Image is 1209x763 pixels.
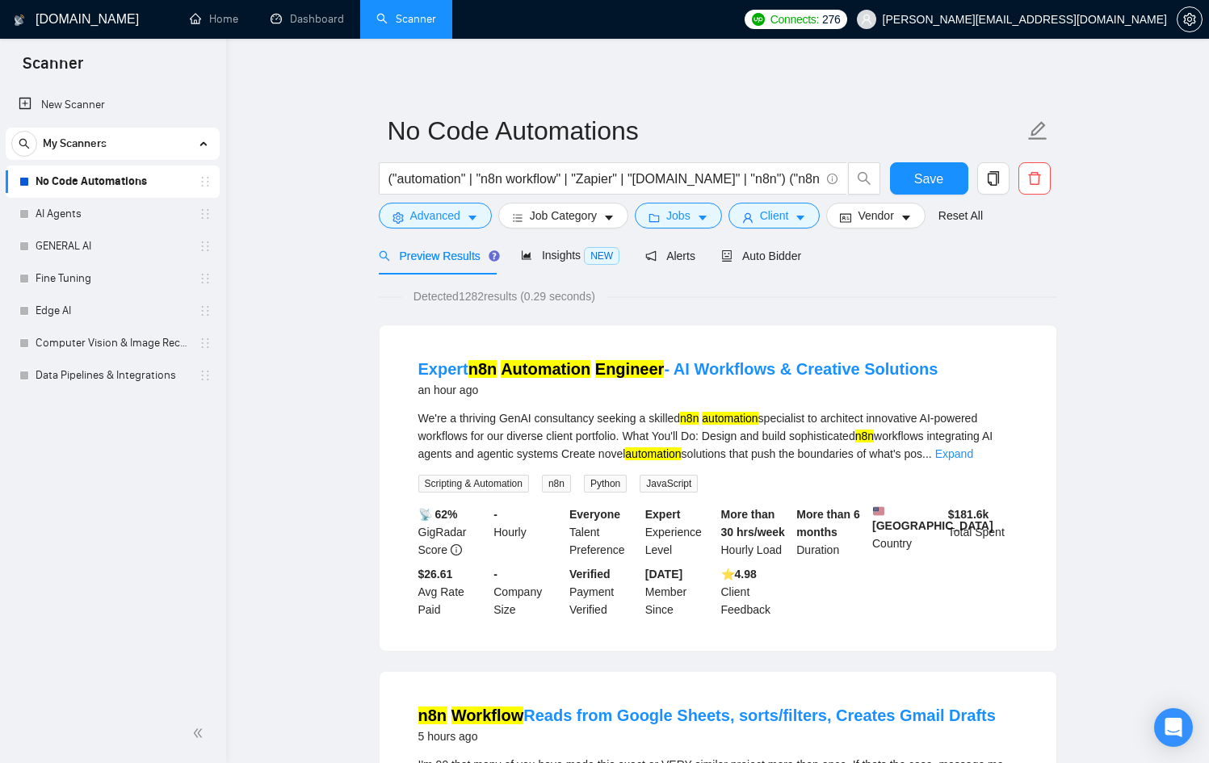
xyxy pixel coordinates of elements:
b: ⭐️ 4.98 [721,568,757,581]
b: Expert [645,508,681,521]
a: No Code Automations [36,166,189,198]
button: idcardVendorcaret-down [826,203,925,228]
div: Client Feedback [718,565,794,618]
span: search [379,250,390,262]
span: setting [1178,13,1202,26]
li: New Scanner [6,89,220,121]
div: Talent Preference [566,505,642,559]
span: holder [199,369,212,382]
input: Search Freelance Jobs... [388,169,820,189]
span: Advanced [410,207,460,224]
div: We're a thriving GenAI consultancy seeking a skilled specialist to architect innovative AI-powere... [418,409,1018,463]
span: n8n [542,475,571,493]
span: Insights [521,249,619,262]
a: Edge AI [36,295,189,327]
span: caret-down [795,212,806,224]
b: $26.61 [418,568,453,581]
span: caret-down [900,212,912,224]
img: logo [14,7,25,33]
span: Jobs [666,207,691,224]
span: ... [922,447,932,460]
div: Duration [793,505,869,559]
b: - [493,508,497,521]
div: Payment Verified [566,565,642,618]
span: bars [512,212,523,224]
b: [GEOGRAPHIC_DATA] [872,505,993,532]
button: search [11,131,37,157]
span: My Scanners [43,128,107,160]
span: user [742,212,754,224]
b: More than 6 months [796,508,860,539]
input: Scanner name... [388,111,1024,151]
a: Expand [935,447,973,460]
div: Total Spent [945,505,1021,559]
button: barsJob Categorycaret-down [498,203,628,228]
b: $ 181.6k [948,508,989,521]
span: holder [199,337,212,350]
span: holder [199,304,212,317]
b: - [493,568,497,581]
span: copy [978,171,1009,186]
a: Expertn8n Automation Engineer- AI Workflows & Creative Solutions [418,360,938,378]
span: notification [645,250,657,262]
li: My Scanners [6,128,220,392]
span: Alerts [645,249,695,262]
button: search [848,162,880,195]
a: New Scanner [19,89,207,121]
b: Verified [569,568,611,581]
mark: Workflow [451,706,524,724]
span: caret-down [697,212,708,224]
span: Python [584,475,627,493]
span: robot [721,250,733,262]
span: Connects: [770,10,819,28]
button: folderJobscaret-down [635,203,722,228]
b: 📡 62% [418,508,458,521]
div: Avg Rate Paid [415,565,491,618]
a: setting [1177,13,1203,26]
mark: Engineer [595,360,665,378]
span: Job Category [530,207,597,224]
div: Experience Level [642,505,718,559]
b: Everyone [569,508,620,521]
button: Save [890,162,968,195]
span: setting [393,212,404,224]
span: Detected 1282 results (0.29 seconds) [402,287,607,305]
button: settingAdvancedcaret-down [379,203,492,228]
mark: n8n [418,706,447,724]
span: caret-down [467,212,478,224]
span: Preview Results [379,249,495,262]
span: Save [914,169,943,189]
span: user [861,14,872,25]
a: homeHome [190,12,238,26]
div: 5 hours ago [418,727,996,746]
span: Auto Bidder [721,249,801,262]
a: GENERAL AI [36,230,189,262]
mark: n8n [680,412,699,425]
span: Vendor [858,207,893,224]
a: Computer Vision & Image Recognition [36,327,189,359]
mark: n8n [468,360,497,378]
button: copy [977,162,1010,195]
a: Fine Tuning [36,262,189,295]
span: 276 [822,10,840,28]
span: holder [199,208,212,220]
span: info-circle [451,544,462,555]
mark: Automation [501,360,590,378]
div: an hour ago [418,380,938,400]
div: GigRadar Score [415,505,491,559]
span: search [849,171,879,186]
div: Tooltip anchor [487,249,502,263]
span: JavaScript [640,475,698,493]
span: double-left [192,725,208,741]
button: userClientcaret-down [728,203,821,228]
span: Client [760,207,789,224]
b: [DATE] [645,568,682,581]
span: Scanner [10,52,96,86]
mark: automation [625,447,681,460]
span: idcard [840,212,851,224]
span: holder [199,240,212,253]
a: dashboardDashboard [271,12,344,26]
button: setting [1177,6,1203,32]
span: caret-down [603,212,615,224]
span: holder [199,272,212,285]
